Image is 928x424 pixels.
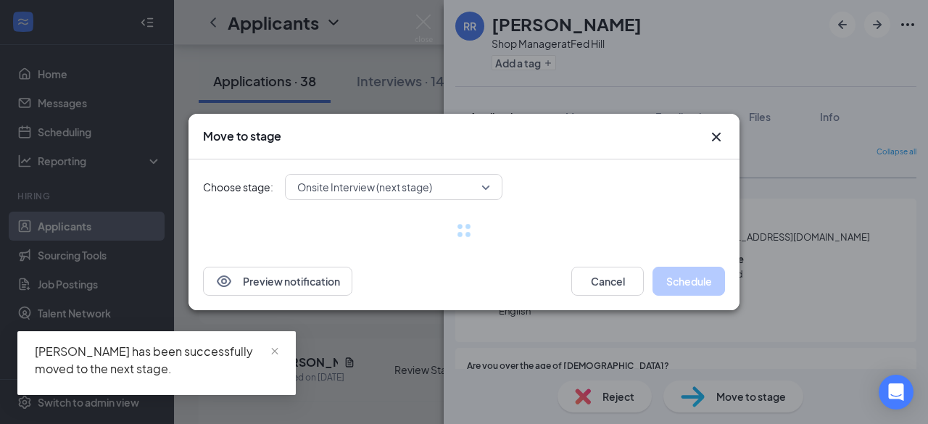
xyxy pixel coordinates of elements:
button: EyePreview notification [203,267,352,296]
span: Choose stage: [203,179,273,195]
div: [PERSON_NAME] has been successfully moved to the next stage. [35,343,278,378]
div: Open Intercom Messenger [879,375,913,410]
button: Schedule [652,267,725,296]
svg: Cross [708,128,725,146]
button: Cancel [571,267,644,296]
h3: Move to stage [203,128,281,144]
span: close [270,346,280,357]
svg: Eye [215,273,233,290]
span: Onsite Interview (next stage) [297,176,432,198]
button: Close [708,128,725,146]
